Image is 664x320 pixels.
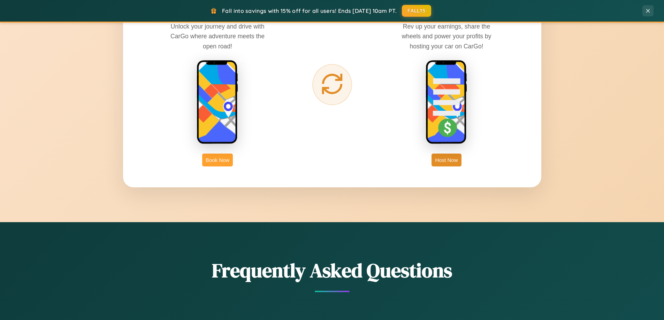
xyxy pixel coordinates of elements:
button: Book Now [202,154,233,166]
p: Rev up your earnings, share the wheels and power your profits by hosting your car on CarGo! [394,22,499,51]
span: Fall into savings with 15% off for all users! Ends [DATE] 10am PT. [222,7,397,14]
button: FALL15 [402,5,431,17]
img: rent phone [197,60,238,145]
img: host phone [426,60,467,145]
button: Host Now [432,154,461,166]
h2: Frequently Asked Questions [123,257,541,284]
p: Unlock your journey and drive with CarGo where adventure meets the open road! [165,22,270,51]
